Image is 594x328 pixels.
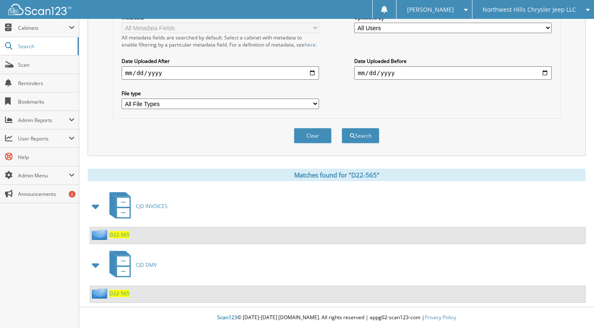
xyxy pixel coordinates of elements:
div: All metadata fields are searched by default. Select a cabinet with metadata to enable filtering b... [122,34,319,48]
a: D22-565 [109,290,130,297]
div: 6 [69,191,75,198]
span: Reminders [18,80,75,87]
a: D22-565 [109,231,130,238]
span: CJD INVOICES [136,203,168,210]
span: Northwest Hills Chrysler Jeep LLC [482,7,576,12]
div: Matches found for "D22-565" [88,169,586,181]
span: Search [18,43,73,50]
span: Scan123 [217,314,237,321]
span: User Reports [18,135,69,142]
img: folder2.png [92,229,109,240]
iframe: Chat Widget [552,288,594,328]
button: Clear [294,128,332,143]
div: © [DATE]-[DATE] [DOMAIN_NAME]. All rights reserved | appg02-scan123-com | [79,307,594,328]
a: Privacy Policy [425,314,456,321]
span: Cabinets [18,24,69,31]
input: start [122,66,319,80]
span: CJD DMV [136,261,157,268]
label: File type [122,90,319,97]
button: Search [342,128,379,143]
span: Announcements [18,190,75,198]
span: Bookmarks [18,98,75,105]
span: Help [18,154,75,161]
input: end [354,66,551,80]
label: Date Uploaded Before [354,57,551,65]
span: [PERSON_NAME] [407,7,454,12]
a: CJD INVOICES [104,190,168,223]
img: scan123-logo-white.svg [8,4,71,15]
a: CJD DMV [104,248,157,281]
span: Admin Reports [18,117,69,124]
label: Date Uploaded After [122,57,319,65]
a: here [305,41,316,48]
img: folder2.png [92,288,109,299]
span: Admin Menu [18,172,69,179]
span: Scan [18,61,75,68]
